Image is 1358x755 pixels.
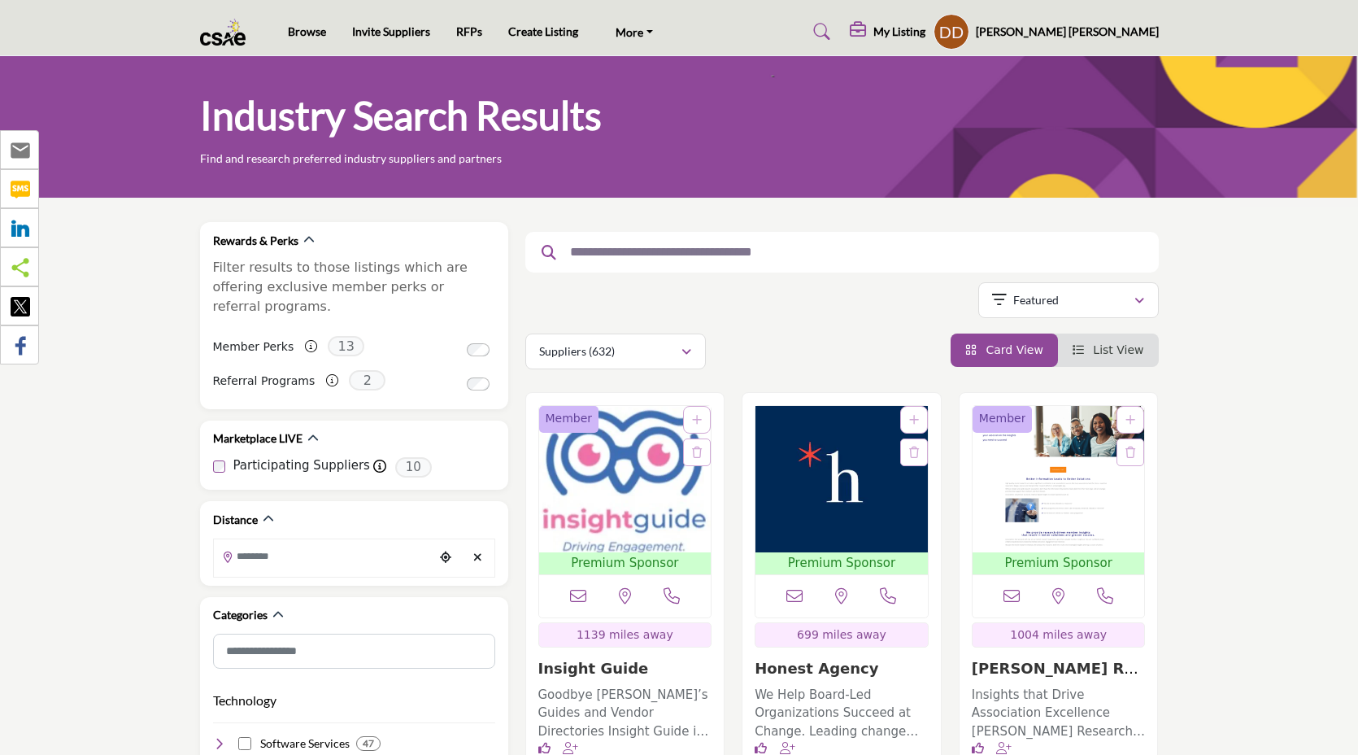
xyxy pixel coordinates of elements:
[972,660,1143,695] a: [PERSON_NAME] Research Inc.
[965,343,1043,356] a: View Card
[1010,628,1107,641] span: 1004 miles away
[539,406,712,552] img: Insight Guide
[213,607,268,623] h2: Categories
[352,24,430,38] a: Invite Suppliers
[755,660,878,677] a: Honest Agency
[213,367,316,395] label: Referral Programs
[433,540,458,575] div: Choose your current location
[233,456,370,475] label: Participating Suppliers
[604,20,664,43] a: More
[1073,343,1144,356] a: View List
[213,634,495,669] input: Search Category
[467,343,490,356] input: Switch to Member Perks
[238,737,251,750] input: Select Software Services checkbox
[213,430,303,447] h2: Marketplace LIVE
[200,19,255,46] img: Site Logo
[755,406,928,574] a: Open Listing in new tab
[755,406,928,552] img: Honest Agency
[395,457,432,478] span: 10
[972,686,1146,741] p: Insights that Drive Association Excellence [PERSON_NAME] Research is a trusted market research fi...
[466,540,490,575] div: Clear search location
[214,540,433,572] input: Search Location
[538,686,712,741] p: Goodbye [PERSON_NAME]’s Guides and Vendor Directories Insight Guide is a business marketplace pla...
[456,24,482,38] a: RFPs
[1093,343,1143,356] span: List View
[539,406,712,574] a: Open Listing in new tab
[542,554,708,573] span: Premium Sponsor
[976,24,1159,40] h5: [PERSON_NAME] [PERSON_NAME]
[873,24,925,39] h5: My Listing
[1125,413,1135,426] a: Add To List
[759,554,925,573] span: Premium Sponsor
[934,14,969,50] button: Show hide supplier dropdown
[363,738,374,749] b: 47
[850,22,925,41] div: My Listing
[356,736,381,751] div: 47 Results For Software Services
[979,410,1026,427] span: Member
[692,413,702,426] a: Add To List
[213,233,298,249] h2: Rewards & Perks
[797,628,886,641] span: 699 miles away
[213,258,495,316] p: Filter results to those listings which are offering exclusive member perks or referral programs.
[538,742,551,754] i: Likes
[577,628,673,641] span: 1139 miles away
[973,406,1145,574] a: Open Listing in new tab
[798,19,841,45] a: Search
[508,24,578,38] a: Create Listing
[909,413,919,426] a: Add To List
[972,742,984,754] i: Likes
[972,660,1146,678] h3: Bramm Research Inc.
[978,282,1159,318] button: Featured
[260,735,350,752] h4: Software Services: Software development and support services
[951,334,1058,367] li: Card View
[539,343,615,360] p: Suppliers (632)
[546,410,593,427] span: Member
[213,512,258,528] h2: Distance
[538,660,649,677] a: Insight Guide
[972,682,1146,741] a: Insights that Drive Association Excellence [PERSON_NAME] Research is a trusted market research fi...
[986,343,1042,356] span: Card View
[755,742,767,754] i: Likes
[213,333,294,361] label: Member Perks
[538,682,712,741] a: Goodbye [PERSON_NAME]’s Guides and Vendor Directories Insight Guide is a business marketplace pla...
[288,24,326,38] a: Browse
[213,460,225,473] input: Participating Suppliers checkbox
[328,336,364,356] span: 13
[976,554,1142,573] span: Premium Sponsor
[1058,334,1159,367] li: List View
[755,660,929,678] h3: Honest Agency
[213,691,276,710] button: Technology
[200,151,502,167] p: Find and research preferred industry suppliers and partners
[467,377,490,391] input: Switch to Referral Programs
[525,334,706,369] button: Suppliers (632)
[755,686,929,741] p: We Help Board-Led Organizations Succeed at Change. Leading change that sticks is challenging - ev...
[538,660,712,678] h3: Insight Guide
[349,370,385,391] span: 2
[973,406,1145,552] img: Bramm Research Inc.
[200,90,602,141] h1: Industry Search Results
[755,682,929,741] a: We Help Board-Led Organizations Succeed at Change. Leading change that sticks is challenging - ev...
[1013,292,1059,308] p: Featured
